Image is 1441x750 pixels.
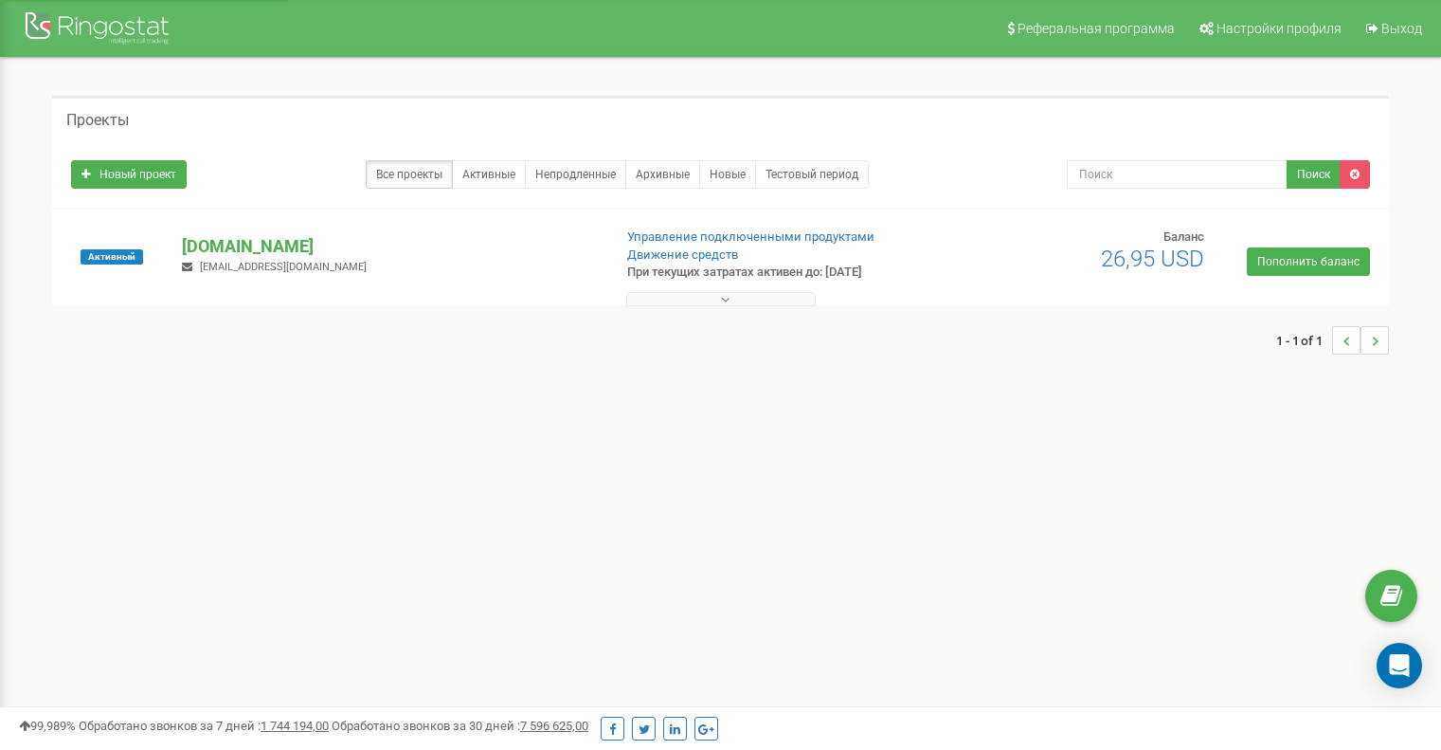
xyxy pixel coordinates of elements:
span: 99,989% [19,719,76,733]
a: Архивные [625,160,700,189]
span: [EMAIL_ADDRESS][DOMAIN_NAME] [200,261,367,273]
a: Движение средств [627,247,738,262]
span: Выход [1381,21,1422,36]
span: 1 - 1 of 1 [1276,326,1332,355]
span: Обработано звонков за 7 дней : [79,719,329,733]
span: Настройки профиля [1216,21,1342,36]
a: Все проекты [366,160,453,189]
span: Обработано звонков за 30 дней : [332,719,588,733]
a: Активные [452,160,526,189]
a: Новые [699,160,756,189]
a: Пополнить баланс [1247,247,1370,276]
h5: Проекты [66,112,129,129]
input: Поиск [1067,160,1288,189]
a: Непродленные [525,160,626,189]
a: Управление подключенными продуктами [627,229,874,244]
u: 1 744 194,00 [261,719,329,733]
span: Активный [81,249,143,265]
span: Баланс [1163,229,1204,244]
div: Open Intercom Messenger [1377,643,1422,688]
nav: ... [1276,307,1389,374]
button: Поиск [1287,160,1341,189]
a: Новый проект [71,160,187,189]
span: Реферальная программа [1018,21,1175,36]
p: При текущих затратах активен до: [DATE] [627,264,930,282]
p: [DOMAIN_NAME] [182,234,596,259]
a: Тестовый период [755,160,869,189]
u: 7 596 625,00 [520,719,588,733]
span: 26,95 USD [1101,246,1204,272]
